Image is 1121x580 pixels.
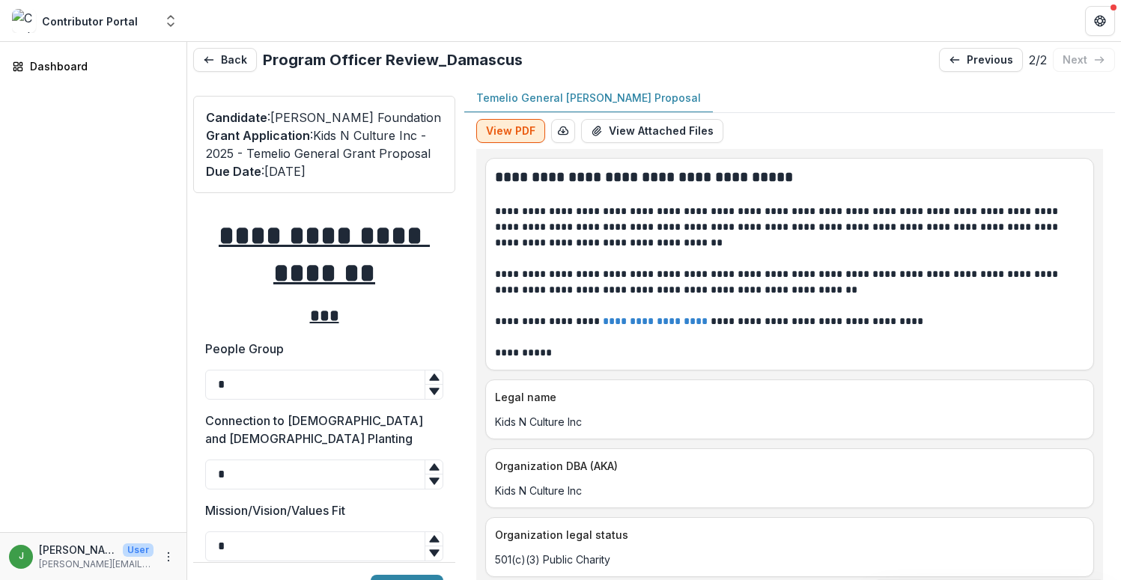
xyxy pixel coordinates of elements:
a: previous [939,48,1023,72]
p: Organization DBA (AKA) [495,458,1078,474]
p: Kids N Culture Inc [495,483,1084,498]
p: User [123,543,154,557]
div: Julie [19,552,24,561]
p: [PERSON_NAME][EMAIL_ADDRESS][DOMAIN_NAME] [39,558,154,571]
button: Open entity switcher [160,6,181,36]
p: 501(c)(3) Public Charity [495,552,1084,567]
p: Kids N Culture Inc [495,414,1084,430]
p: People Group [205,340,284,358]
span: Grant Application [206,128,310,143]
button: View Attached Files [581,119,723,143]
p: : [DATE] [206,162,443,180]
p: 2 / 2 [1029,51,1047,69]
h2: Program Officer Review_Damascus [263,51,523,69]
p: Legal name [495,389,1078,405]
button: More [160,548,177,566]
button: View PDF [476,119,545,143]
p: [PERSON_NAME] [39,542,117,558]
a: Dashboard [6,54,180,79]
p: Temelio General [PERSON_NAME] Proposal [476,90,701,106]
button: Back [193,48,257,72]
span: Candidate [206,110,267,125]
p: Organization legal status [495,527,1078,543]
button: next [1053,48,1115,72]
p: previous [967,54,1013,67]
p: : Kids N Culture Inc - 2025 - Temelio General Grant Proposal [206,126,443,162]
button: Get Help [1085,6,1115,36]
div: Dashboard [30,58,168,74]
span: Due Date [206,164,261,179]
p: Mission/Vision/Values Fit [205,501,345,519]
p: next [1063,54,1087,67]
p: Connection to [DEMOGRAPHIC_DATA] and [DEMOGRAPHIC_DATA] Planting [205,412,434,448]
img: Contributor Portal [12,9,36,33]
div: Contributor Portal [42,13,138,29]
p: : [PERSON_NAME] Foundation [206,109,443,126]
